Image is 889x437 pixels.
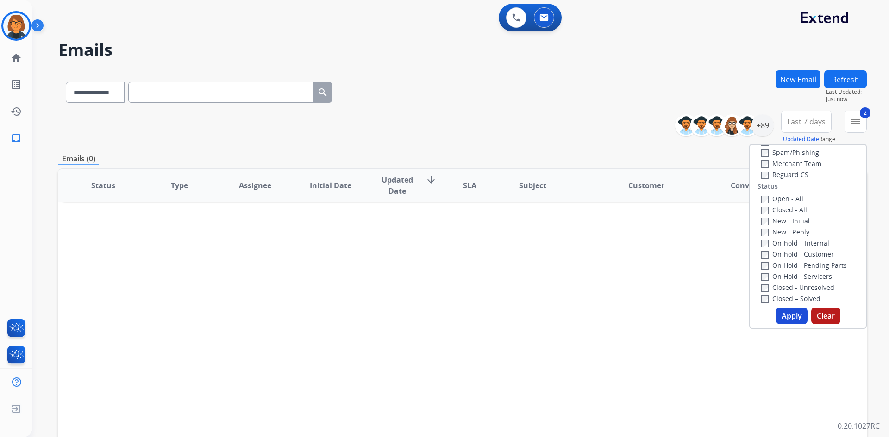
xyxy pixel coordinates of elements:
[850,116,861,127] mat-icon: menu
[317,87,328,98] mat-icon: search
[628,180,664,191] span: Customer
[426,174,437,185] mat-icon: arrow_downward
[58,153,99,165] p: Emails (0)
[761,294,820,303] label: Closed – Solved
[761,272,832,281] label: On Hold - Servicers
[761,262,769,270] input: On Hold - Pending Parts
[787,120,826,123] span: Last 7 days
[783,135,835,143] span: Range
[761,194,803,203] label: Open - All
[731,180,790,191] span: Conversation ID
[826,88,867,96] span: Last Updated:
[761,283,834,292] label: Closed - Unresolved
[239,180,271,191] span: Assignee
[761,137,799,146] label: Dev Test
[171,180,188,191] span: Type
[11,133,22,144] mat-icon: inbox
[826,96,867,103] span: Just now
[761,159,821,168] label: Merchant Team
[11,52,22,63] mat-icon: home
[783,135,819,143] button: Updated Date
[776,70,820,88] button: New Email
[758,182,778,191] label: Status
[11,106,22,117] mat-icon: history
[761,207,769,214] input: Closed - All
[811,308,840,324] button: Clear
[761,205,807,214] label: Closed - All
[761,228,809,236] label: New - Reply
[91,180,115,191] span: Status
[761,149,769,157] input: Spam/Phishing
[761,273,769,281] input: On Hold - Servicers
[761,170,808,179] label: Reguard CS
[781,111,832,133] button: Last 7 days
[11,79,22,90] mat-icon: list_alt
[761,261,847,270] label: On Hold - Pending Parts
[761,160,769,168] input: Merchant Team
[761,148,819,157] label: Spam/Phishing
[376,174,419,197] span: Updated Date
[845,111,867,133] button: 2
[310,180,351,191] span: Initial Date
[761,295,769,303] input: Closed – Solved
[761,284,769,292] input: Closed - Unresolved
[761,216,810,225] label: New - Initial
[463,180,476,191] span: SLA
[761,229,769,236] input: New - Reply
[761,240,769,247] input: On-hold – Internal
[58,41,867,59] h2: Emails
[824,70,867,88] button: Refresh
[761,251,769,259] input: On-hold - Customer
[776,308,808,324] button: Apply
[860,107,870,118] span: 2
[519,180,546,191] span: Subject
[761,218,769,225] input: New - Initial
[761,250,834,259] label: On-hold - Customer
[761,239,829,247] label: On-hold – Internal
[761,172,769,179] input: Reguard CS
[761,196,769,203] input: Open - All
[751,114,774,136] div: +89
[838,420,880,431] p: 0.20.1027RC
[3,13,29,39] img: avatar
